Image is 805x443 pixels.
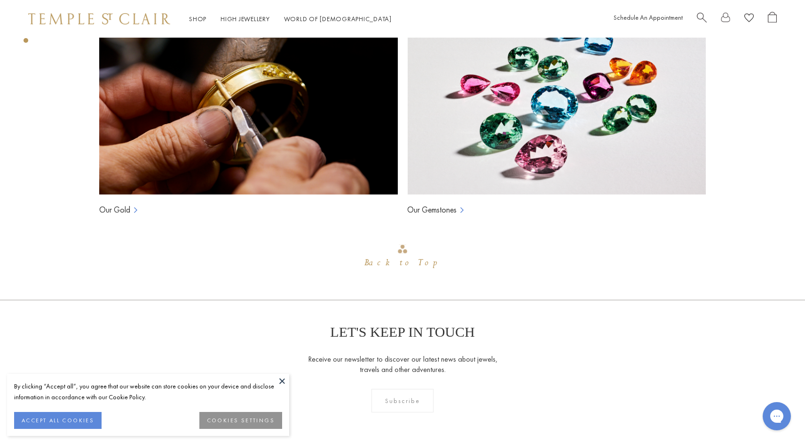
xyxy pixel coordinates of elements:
div: Subscribe [371,389,434,412]
button: COOKIES SETTINGS [199,412,282,429]
button: ACCEPT ALL COOKIES [14,412,102,429]
a: View Wishlist [744,12,754,26]
nav: Main navigation [189,13,392,25]
a: High JewelleryHigh Jewellery [221,15,270,23]
a: Schedule An Appointment [614,13,683,22]
a: World of [DEMOGRAPHIC_DATA]World of [DEMOGRAPHIC_DATA] [284,15,392,23]
p: Receive our newsletter to discover our latest news about jewels, travels and other adventures. [308,354,498,375]
img: Ball Chains [99,7,398,195]
div: By clicking “Accept all”, you agree that our website can store cookies on your device and disclos... [14,381,282,403]
img: Temple St. Clair [28,13,170,24]
a: Our Gemstones [407,204,457,215]
img: Ball Chains [407,7,706,195]
a: Search [697,12,707,26]
div: Go to top [364,244,441,271]
a: Open Shopping Bag [768,12,777,26]
a: Our Gold [99,204,130,215]
a: ShopShop [189,15,206,23]
iframe: Gorgias live chat messenger [758,399,796,434]
p: LET'S KEEP IN TOUCH [330,324,474,340]
div: Back to Top [364,254,441,271]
